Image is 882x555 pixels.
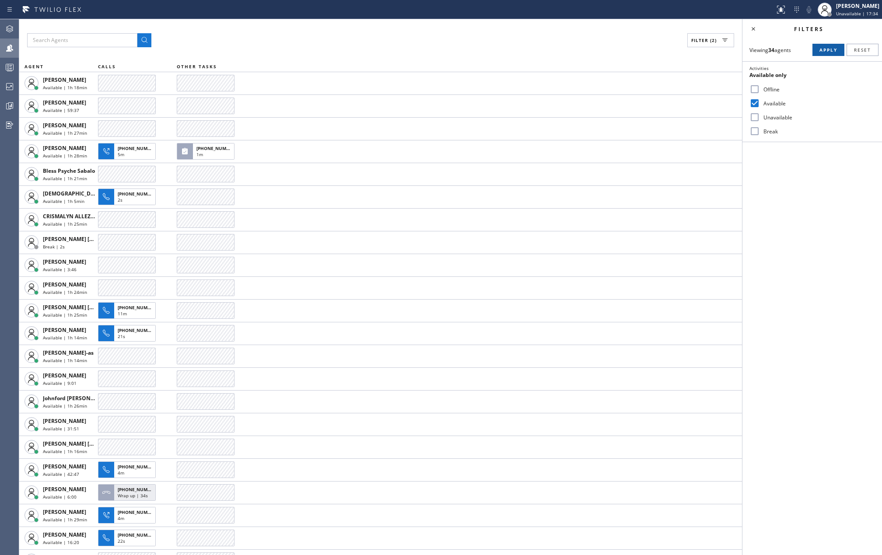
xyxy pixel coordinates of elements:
span: [PERSON_NAME] [43,372,86,379]
button: [PHONE_NUMBER]11m [98,300,158,321]
span: [PERSON_NAME] [PERSON_NAME] [43,440,131,447]
label: Break [760,128,875,135]
span: 4m [118,515,124,521]
span: [PHONE_NUMBER] [118,486,157,492]
span: Reset [854,47,871,53]
span: [PERSON_NAME] [PERSON_NAME] [43,235,131,243]
button: [PHONE_NUMBER]4m [98,459,158,481]
span: Available | 42:47 [43,471,79,477]
span: Available | 1h 28min [43,153,87,159]
span: Available | 1h 29min [43,517,87,523]
span: Johnford [PERSON_NAME] [43,394,110,402]
span: [PERSON_NAME] [43,99,86,106]
span: [PERSON_NAME]-as [43,349,94,356]
span: [PERSON_NAME] [43,485,86,493]
span: Wrap up | 34s [118,492,148,499]
span: Filters [794,25,824,33]
span: Available | 9:01 [43,380,77,386]
span: 22s [118,538,125,544]
span: Available | 1h 25min [43,221,87,227]
span: 21s [118,333,125,339]
button: [PHONE_NUMBER]1m [177,140,237,162]
span: [PERSON_NAME] [43,417,86,425]
span: Apply [819,47,837,53]
span: [PERSON_NAME] [43,76,86,84]
span: Available | 1h 14min [43,335,87,341]
span: 1m [196,151,203,157]
span: 5m [118,151,124,157]
span: [DEMOGRAPHIC_DATA][PERSON_NAME] [43,190,146,197]
span: Break | 2s [43,244,65,250]
span: [PERSON_NAME] [43,531,86,538]
span: Filter (2) [691,37,717,43]
span: [PERSON_NAME] [43,463,86,470]
span: CALLS [98,63,116,70]
label: Available [760,100,875,107]
span: Bless Psyche Sabalo [43,167,95,175]
button: Filter (2) [687,33,734,47]
button: [PHONE_NUMBER]21s [98,322,158,344]
span: [PHONE_NUMBER] [118,145,157,151]
span: [PHONE_NUMBER] [118,191,157,197]
span: Available | 31:51 [43,426,79,432]
span: [PERSON_NAME] [PERSON_NAME] [43,304,131,311]
span: 4m [118,470,124,476]
span: Available | 59:37 [43,107,79,113]
span: [PERSON_NAME] [43,122,86,129]
span: [PHONE_NUMBER] [118,304,157,311]
button: [PHONE_NUMBER]4m [98,504,158,526]
span: Available | 1h 16min [43,448,87,454]
button: [PHONE_NUMBER]2s [98,186,158,208]
span: Available | 1h 14min [43,357,87,363]
span: Unavailable | 17:34 [836,10,878,17]
span: Available only [749,71,787,79]
strong: 34 [768,46,774,54]
span: Available | 1h 27min [43,130,87,136]
label: Offline [760,86,875,93]
input: Search Agents [27,33,137,47]
button: [PHONE_NUMBER]22s [98,527,158,549]
span: Available | 1h 5min [43,198,84,204]
button: [PHONE_NUMBER]5m [98,140,158,162]
span: [PERSON_NAME] [43,508,86,516]
button: Mute [803,3,815,16]
span: [PERSON_NAME] [43,144,86,152]
span: [PHONE_NUMBER] [118,509,157,515]
button: Reset [847,44,878,56]
span: Available | 1h 26min [43,403,87,409]
span: 11m [118,311,127,317]
label: Unavailable [760,114,875,121]
span: Available | 1h 25min [43,312,87,318]
span: [PHONE_NUMBER] [118,532,157,538]
span: AGENT [24,63,44,70]
span: Available | 6:00 [43,494,77,500]
span: Available | 1h 21min [43,175,87,182]
span: Available | 1h 18min [43,84,87,91]
span: Available | 3:46 [43,266,77,272]
span: Viewing agents [749,46,791,54]
button: Apply [812,44,844,56]
span: [PHONE_NUMBER] [118,464,157,470]
div: Activities [749,65,875,71]
span: [PHONE_NUMBER] [196,145,236,151]
span: 2s [118,197,122,203]
span: [PERSON_NAME] [43,281,86,288]
span: [PHONE_NUMBER] [118,327,157,333]
div: [PERSON_NAME] [836,2,879,10]
span: OTHER TASKS [177,63,217,70]
span: [PERSON_NAME] [43,258,86,265]
button: [PHONE_NUMBER]Wrap up | 34s [98,482,158,503]
span: [PERSON_NAME] [43,326,86,334]
span: Available | 16:20 [43,539,79,545]
span: CRISMALYN ALLEZER [43,213,97,220]
span: Available | 1h 24min [43,289,87,295]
